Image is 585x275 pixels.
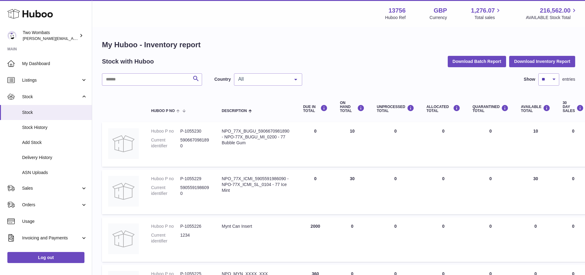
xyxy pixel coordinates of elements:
[340,101,365,113] div: ON HAND Total
[420,122,466,167] td: 0
[562,76,575,82] span: entries
[430,15,447,21] div: Currency
[371,122,420,167] td: 0
[371,170,420,214] td: 0
[420,217,466,262] td: 0
[388,6,406,15] strong: 13756
[214,76,231,82] label: Country
[222,223,291,229] div: Mynt Can Insert
[22,110,87,115] span: Stock
[334,122,371,167] td: 10
[334,170,371,214] td: 30
[102,40,575,50] h1: My Huboo - Inventory report
[151,232,180,244] dt: Current identifier
[563,101,584,113] div: 30 DAY SALES
[23,30,78,41] div: Two Wombats
[489,129,492,134] span: 0
[297,170,334,214] td: 0
[222,176,291,193] div: NPO_77X_ICMI_5905591986090 - NPO-77X_ICMI_SL_0104 - 77 Ice Mint
[180,137,209,149] dd: 5906670981890
[180,232,209,244] dd: 1234
[22,170,87,176] span: ASN Uploads
[515,217,556,262] td: 0
[22,219,87,224] span: Usage
[102,57,154,66] h2: Stock with Huboo
[515,122,556,167] td: 10
[22,202,81,208] span: Orders
[526,6,578,21] a: 216,562.00 AVAILABLE Stock Total
[22,61,87,67] span: My Dashboard
[180,223,209,229] dd: P-1055226
[420,170,466,214] td: 0
[180,176,209,182] dd: P-1055229
[297,217,334,262] td: 2000
[434,6,447,15] strong: GBP
[22,140,87,145] span: Add Stock
[448,56,506,67] button: Download Batch Report
[108,223,139,254] img: product image
[524,76,535,82] label: Show
[474,15,502,21] span: Total sales
[151,128,180,134] dt: Huboo P no
[489,224,492,229] span: 0
[151,176,180,182] dt: Huboo P no
[7,31,17,40] img: adam.randall@twowombats.com
[151,185,180,196] dt: Current identifier
[526,15,578,21] span: AVAILABLE Stock Total
[515,170,556,214] td: 30
[22,77,81,83] span: Listings
[22,155,87,161] span: Delivery History
[180,128,209,134] dd: P-1055230
[151,223,180,229] dt: Huboo P no
[151,109,175,113] span: Huboo P no
[108,176,139,207] img: product image
[473,105,509,113] div: QUARANTINED Total
[7,252,84,263] a: Log out
[521,105,550,113] div: AVAILABLE Total
[540,6,571,15] span: 216,562.00
[427,105,460,113] div: ALLOCATED Total
[371,217,420,262] td: 0
[297,122,334,167] td: 0
[23,36,156,41] span: [PERSON_NAME][EMAIL_ADDRESS][PERSON_NAME][DOMAIN_NAME]
[509,56,575,67] button: Download Inventory Report
[180,185,209,196] dd: 5905591986090
[22,235,81,241] span: Invoicing and Payments
[22,125,87,130] span: Stock History
[385,15,406,21] div: Huboo Ref
[22,185,81,191] span: Sales
[471,6,495,15] span: 1,276.07
[22,94,81,100] span: Stock
[222,128,291,146] div: NPO_77X_BUGU_5906670981890 - NPO-77X_BUGU_MI_0200 - 77 Bubble Gum
[471,6,502,21] a: 1,276.07 Total sales
[222,109,247,113] span: Description
[237,76,290,82] span: All
[151,137,180,149] dt: Current identifier
[303,105,328,113] div: DUE IN TOTAL
[377,105,414,113] div: UNPROCESSED Total
[334,217,371,262] td: 0
[108,128,139,159] img: product image
[489,176,492,181] span: 0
